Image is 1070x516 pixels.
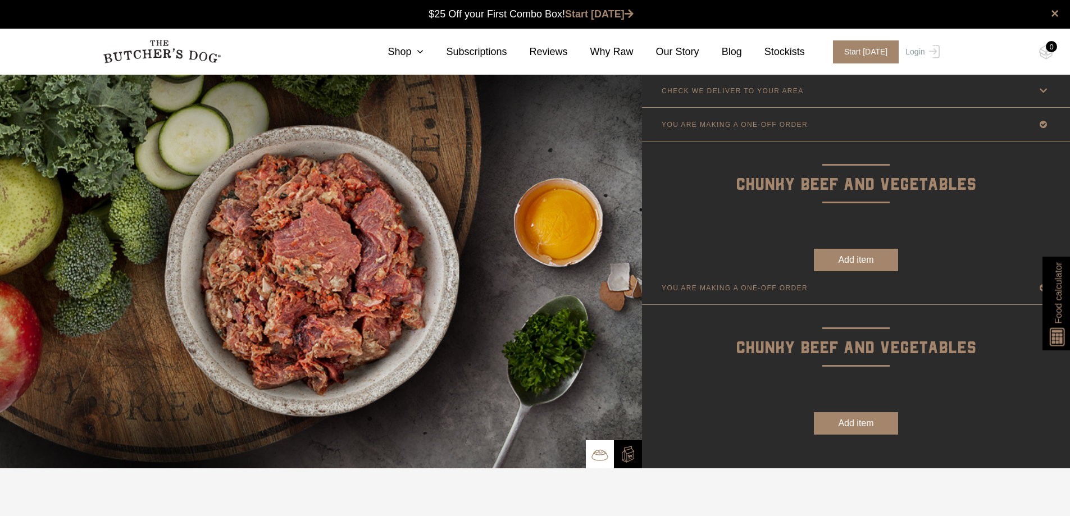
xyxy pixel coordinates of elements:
[814,412,898,435] button: Add item
[424,44,507,60] a: Subscriptions
[814,249,898,271] button: Add item
[822,40,903,63] a: Start [DATE]
[620,446,636,463] img: TBD_Build-A-Box-2.png
[642,271,1070,304] a: YOU ARE MAKING A ONE-OFF ORDER
[642,74,1070,107] a: CHECK WE DELIVER TO YOUR AREA
[1051,7,1059,20] a: close
[591,446,608,463] img: TBD_Bowl.png
[1046,41,1057,52] div: 0
[662,87,804,95] p: CHECK WE DELIVER TO YOUR AREA
[662,121,808,129] p: YOU ARE MAKING A ONE-OFF ORDER
[1039,45,1053,60] img: TBD_Cart-Empty.png
[507,44,568,60] a: Reviews
[903,40,939,63] a: Login
[642,108,1070,141] a: YOU ARE MAKING A ONE-OFF ORDER
[833,40,899,63] span: Start [DATE]
[1051,262,1065,323] span: Food calculator
[662,284,808,292] p: YOU ARE MAKING A ONE-OFF ORDER
[365,44,424,60] a: Shop
[699,44,742,60] a: Blog
[642,141,1070,198] p: Chunky Beef and Vegetables
[568,44,634,60] a: Why Raw
[565,8,634,20] a: Start [DATE]
[634,44,699,60] a: Our Story
[642,305,1070,362] p: Chunky Beef and Vegetables
[742,44,805,60] a: Stockists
